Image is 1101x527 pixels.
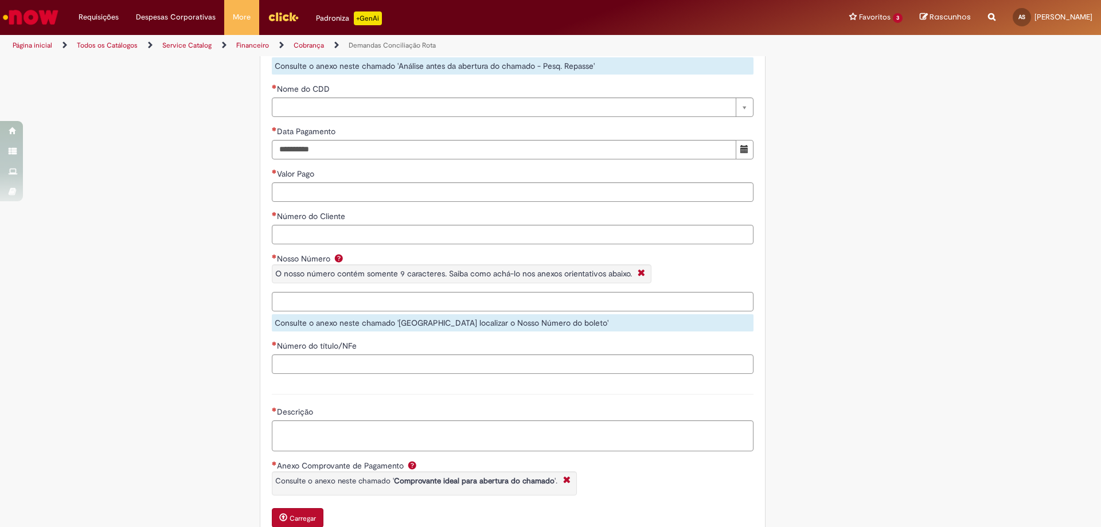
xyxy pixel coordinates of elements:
[272,57,753,75] div: Consulte o anexo neste chamado 'Análise antes da abertura do chamado - Pesq. Repasse'
[893,13,903,23] span: 3
[272,140,736,159] input: Data Pagamento
[277,407,315,417] span: Descrição
[13,41,52,50] a: Página inicial
[332,253,346,263] span: Ajuda para Nosso Número
[277,211,348,221] span: Número do Cliente
[294,41,324,50] a: Cobrança
[272,314,753,331] div: Consulte o anexo neste chamado '[GEOGRAPHIC_DATA] localizar o Nosso Número do boleto'
[272,292,753,311] input: Nosso Número
[277,460,406,471] span: Anexo Comprovante de Pagamento
[272,341,277,346] span: Necessários
[272,84,277,89] span: Necessários
[316,11,382,25] div: Padroniza
[162,41,212,50] a: Service Catalog
[560,475,573,487] i: Fechar More information Por question_anexo_comprovante_pagamento
[233,11,251,23] span: More
[349,41,436,50] a: Demandas Conciliação Rota
[1018,13,1025,21] span: AS
[272,169,277,174] span: Necessários
[275,476,557,486] span: Consulte o anexo neste chamado ' '.
[272,420,753,451] textarea: Descrição
[272,212,277,216] span: Necessários
[77,41,138,50] a: Todos os Catálogos
[272,254,277,259] span: Necessários
[635,268,648,280] i: Fechar More information Por question_nosso_numero
[277,84,332,94] span: Nome do CDD
[272,354,753,374] input: Número do título/NFe
[1,6,60,29] img: ServiceNow
[277,341,359,351] span: Número do título/NFe
[394,476,555,486] strong: Comprovante ideal para abertura do chamado
[1034,12,1092,22] span: [PERSON_NAME]
[736,140,753,159] button: Mostrar calendário para Data Pagamento
[272,407,277,412] span: Necessários
[236,41,269,50] a: Financeiro
[272,461,277,466] span: Necessários
[79,11,119,23] span: Requisições
[272,97,753,117] a: Limpar campo Nome do CDD
[290,514,316,523] small: Carregar
[859,11,891,23] span: Favoritos
[275,268,632,279] span: O nosso número contém somente 9 caracteres. Saiba como achá-lo nos anexos orientativos abaixo.
[405,460,419,470] span: Ajuda para Anexo Comprovante de Pagamento
[272,127,277,131] span: Necessários
[930,11,971,22] span: Rascunhos
[136,11,216,23] span: Despesas Corporativas
[268,8,299,25] img: click_logo_yellow_360x200.png
[277,253,333,264] span: Nosso Número
[354,11,382,25] p: +GenAi
[277,169,317,179] span: Valor Pago
[272,225,753,244] input: Número do Cliente
[920,12,971,23] a: Rascunhos
[9,35,725,56] ul: Trilhas de página
[277,126,338,136] span: Data Pagamento
[272,182,753,202] input: Valor Pago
